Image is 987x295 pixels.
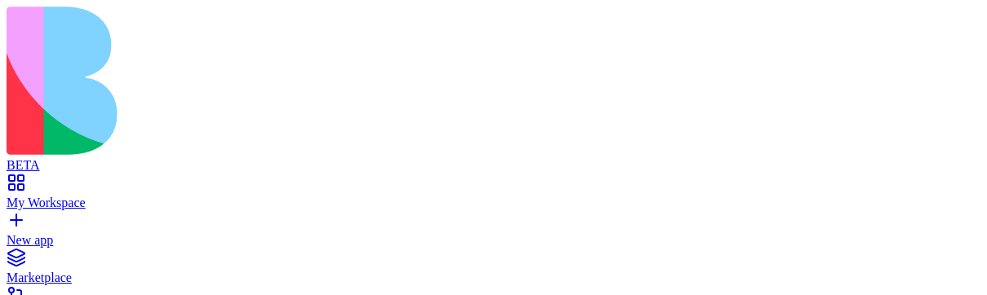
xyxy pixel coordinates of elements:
[7,7,663,155] img: logo
[7,158,980,173] div: BETA
[7,271,980,285] div: Marketplace
[7,256,980,285] a: Marketplace
[7,218,980,248] a: New app
[7,143,980,173] a: BETA
[7,196,980,210] div: My Workspace
[7,233,980,248] div: New app
[7,181,980,210] a: My Workspace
